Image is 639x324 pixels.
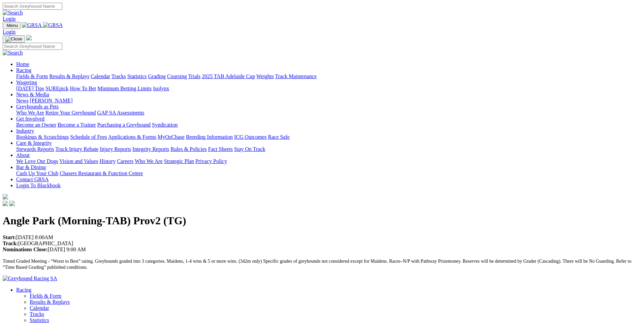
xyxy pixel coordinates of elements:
img: GRSA [22,22,42,28]
a: Stewards Reports [16,146,54,152]
a: Results & Replays [49,73,89,79]
a: SUREpick [45,86,68,91]
img: Search [3,10,23,16]
a: Calendar [91,73,110,79]
input: Search [3,3,62,10]
button: Toggle navigation [3,35,25,43]
div: Racing [16,73,636,79]
a: How To Bet [70,86,96,91]
a: Who We Are [135,158,163,164]
input: Search [3,43,62,50]
a: Care & Integrity [16,140,52,146]
img: Close [5,36,22,42]
a: Stay On Track [234,146,265,152]
a: Injury Reports [100,146,131,152]
a: Weights [256,73,274,79]
a: Privacy Policy [195,158,227,164]
a: [DATE] Tips [16,86,44,91]
a: Rules & Policies [170,146,207,152]
a: Industry [16,128,34,134]
a: Chasers Restaurant & Function Centre [60,170,143,176]
span: Menu [7,23,18,28]
a: Login [3,29,15,35]
div: Greyhounds as Pets [16,110,636,116]
img: Greyhound Racing SA [3,276,57,282]
a: Vision and Values [59,158,98,164]
a: Wagering [16,79,37,85]
a: Minimum Betting Limits [97,86,152,91]
img: facebook.svg [3,201,8,206]
a: History [99,158,116,164]
a: Fields & Form [16,73,48,79]
a: Careers [117,158,133,164]
a: Fact Sheets [208,146,233,152]
a: Become an Owner [16,122,56,128]
a: [PERSON_NAME] [30,98,72,103]
a: Get Involved [16,116,44,122]
a: Trials [188,73,200,79]
a: Breeding Information [186,134,233,140]
p: [DATE] 8:00AM [GEOGRAPHIC_DATA] [DATE] 9:00 AM [3,234,636,253]
a: News & Media [16,92,49,97]
a: Race Safe [268,134,289,140]
div: Care & Integrity [16,146,636,152]
a: Greyhounds as Pets [16,104,59,109]
div: Industry [16,134,636,140]
div: Get Involved [16,122,636,128]
img: Search [3,50,23,56]
a: Login [3,16,15,22]
a: Grading [148,73,166,79]
img: GRSA [43,22,63,28]
img: logo-grsa-white.png [26,35,32,40]
strong: Nominations Close: [3,247,48,252]
a: Bar & Dining [16,164,46,170]
a: Statistics [127,73,147,79]
a: Cash Up Your Club [16,170,58,176]
a: 2025 TAB Adelaide Cup [202,73,255,79]
a: Racing [16,67,31,73]
a: News [16,98,28,103]
a: Contact GRSA [16,176,49,182]
a: Who We Are [16,110,44,116]
div: Bar & Dining [16,170,636,176]
a: Fields & Form [30,293,61,299]
a: MyOzChase [158,134,185,140]
a: Coursing [167,73,187,79]
a: About [16,152,30,158]
a: Become a Trainer [58,122,96,128]
a: Calendar [30,305,49,311]
a: Tracks [111,73,126,79]
a: Isolynx [153,86,169,91]
div: Wagering [16,86,636,92]
a: Integrity Reports [132,146,169,152]
a: ICG Outcomes [234,134,266,140]
a: Schedule of Fees [70,134,107,140]
strong: Start: [3,234,16,240]
a: Results & Replays [30,299,70,305]
a: Strategic Plan [164,158,194,164]
img: twitter.svg [9,201,15,206]
a: Purchasing a Greyhound [97,122,151,128]
a: Home [16,61,29,67]
button: Toggle navigation [3,22,21,29]
a: Applications & Forms [108,134,156,140]
a: Bookings & Scratchings [16,134,69,140]
a: Tracks [30,311,44,317]
a: Login To Blackbook [16,183,61,188]
a: Track Maintenance [275,73,317,79]
a: GAP SA Assessments [97,110,145,116]
div: News & Media [16,98,636,104]
a: Syndication [152,122,178,128]
a: Racing [16,287,31,293]
a: Track Injury Rebate [55,146,98,152]
a: We Love Our Dogs [16,158,58,164]
img: logo-grsa-white.png [3,194,8,199]
div: About [16,158,636,164]
a: Statistics [30,317,49,323]
h1: Angle Park (Morning-TAB) Prov2 (TG) [3,215,636,227]
span: Timed Graded Meeting - “Worst to Best” rating. Greyhounds graded into 3 categories. Maidens, 1-4 ... [3,259,631,270]
a: Retire Your Greyhound [45,110,96,116]
strong: Track: [3,240,18,246]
